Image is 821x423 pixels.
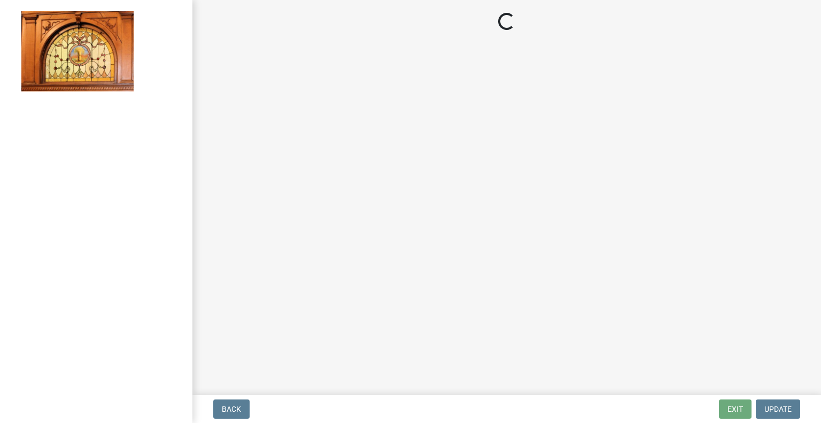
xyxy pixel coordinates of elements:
button: Exit [719,399,752,419]
span: Update [764,405,792,413]
button: Update [756,399,800,419]
img: Jasper County, Indiana [21,11,134,91]
button: Back [213,399,250,419]
span: Back [222,405,241,413]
